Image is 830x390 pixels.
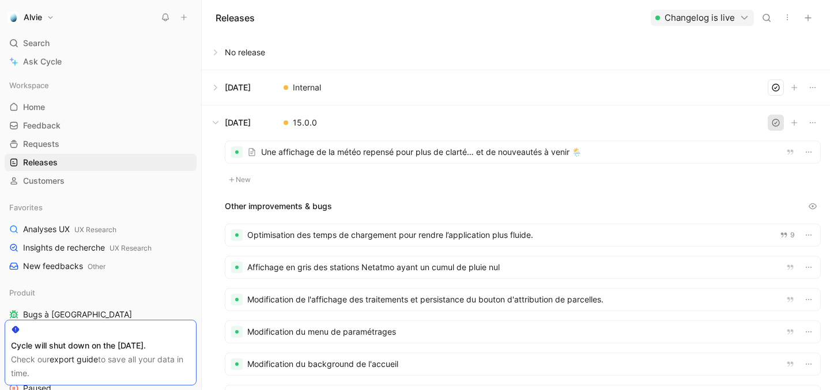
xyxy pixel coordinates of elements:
[778,229,797,241] button: 9
[9,202,43,213] span: Favorites
[5,172,197,190] a: Customers
[5,117,197,134] a: Feedback
[50,354,98,364] a: export guide
[790,232,795,238] span: 9
[5,135,197,153] a: Requests
[5,77,197,94] div: Workspace
[216,11,255,25] h1: Releases
[9,287,35,298] span: Produit
[23,55,62,69] span: Ask Cycle
[110,244,152,252] span: UX Research
[23,224,116,236] span: Analyses UX
[74,225,116,234] span: UX Research
[88,262,105,271] span: Other
[11,353,190,380] div: Check our to save all your data in time.
[5,306,197,323] a: Bugs à [GEOGRAPHIC_DATA]
[225,198,821,214] div: Other improvements & bugs
[23,138,59,150] span: Requests
[23,157,58,168] span: Releases
[23,242,152,254] span: Insights de recherche
[5,221,197,238] a: Analyses UXUX Research
[24,12,42,22] h1: Alvie
[23,175,65,187] span: Customers
[5,154,197,171] a: Releases
[23,120,61,131] span: Feedback
[23,309,132,320] span: Bugs à [GEOGRAPHIC_DATA]
[23,101,45,113] span: Home
[5,53,197,70] a: Ask Cycle
[5,284,197,301] div: Produit
[5,99,197,116] a: Home
[225,173,255,187] button: New
[5,258,197,275] a: New feedbacksOther
[11,339,190,353] div: Cycle will shut down on the [DATE].
[7,12,19,23] img: Alvie
[9,79,49,91] span: Workspace
[23,36,50,50] span: Search
[23,260,105,272] span: New feedbacks
[5,35,197,52] div: Search
[5,239,197,256] a: Insights de rechercheUX Research
[5,199,197,216] div: Favorites
[651,10,754,26] button: Changelog is live
[5,9,57,25] button: AlvieAlvie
